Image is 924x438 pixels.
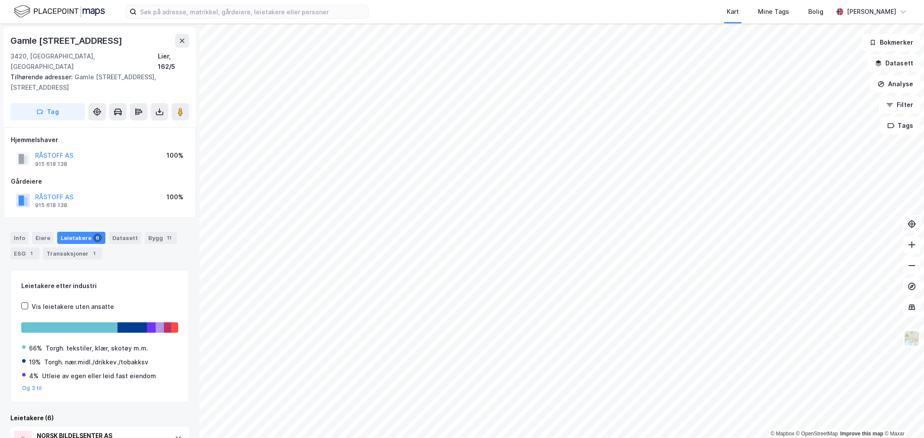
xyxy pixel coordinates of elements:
[870,75,921,93] button: Analyse
[109,232,141,244] div: Datasett
[10,34,124,48] div: Gamle [STREET_ADDRESS]
[29,343,42,354] div: 66%
[35,202,67,209] div: 915 618 138
[10,72,182,93] div: Gamle [STREET_ADDRESS], [STREET_ADDRESS]
[42,371,156,381] div: Utleie av egen eller leid fast eiendom
[881,396,924,438] div: Kontrollprogram for chat
[32,232,54,244] div: Eiere
[904,330,920,347] img: Z
[808,6,823,17] div: Bolig
[137,5,368,18] input: Søk på adresse, matrikkel, gårdeiere, leietakere eller personer
[27,249,36,258] div: 1
[93,234,102,242] div: 6
[847,6,896,17] div: [PERSON_NAME]
[881,396,924,438] iframe: Chat Widget
[868,55,921,72] button: Datasett
[158,51,189,72] div: Lier, 162/5
[11,135,189,145] div: Hjemmelshaver
[796,431,838,437] a: OpenStreetMap
[90,249,99,258] div: 1
[165,234,173,242] div: 11
[10,103,85,120] button: Tag
[57,232,105,244] div: Leietakere
[10,51,158,72] div: 3420, [GEOGRAPHIC_DATA], [GEOGRAPHIC_DATA]
[727,6,739,17] div: Kart
[880,117,921,134] button: Tags
[10,73,75,81] span: Tilhørende adresser:
[167,192,183,202] div: 100%
[758,6,789,17] div: Mine Tags
[29,357,41,367] div: 19%
[11,176,189,187] div: Gårdeiere
[10,247,39,260] div: ESG
[862,34,921,51] button: Bokmerker
[43,247,102,260] div: Transaksjoner
[10,413,189,423] div: Leietakere (6)
[46,343,148,354] div: Torgh. tekstiler, klær, skotøy m.m.
[14,4,105,19] img: logo.f888ab2527a4732fd821a326f86c7f29.svg
[10,232,29,244] div: Info
[879,96,921,114] button: Filter
[771,431,794,437] a: Mapbox
[32,302,114,312] div: Vis leietakere uten ansatte
[44,357,148,367] div: Torgh. nær.midl./drikkev./tobakksv
[29,371,39,381] div: 4%
[22,385,42,392] button: Og 3 til
[21,281,178,291] div: Leietakere etter industri
[167,150,183,161] div: 100%
[145,232,177,244] div: Bygg
[35,161,67,168] div: 915 618 138
[840,431,883,437] a: Improve this map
